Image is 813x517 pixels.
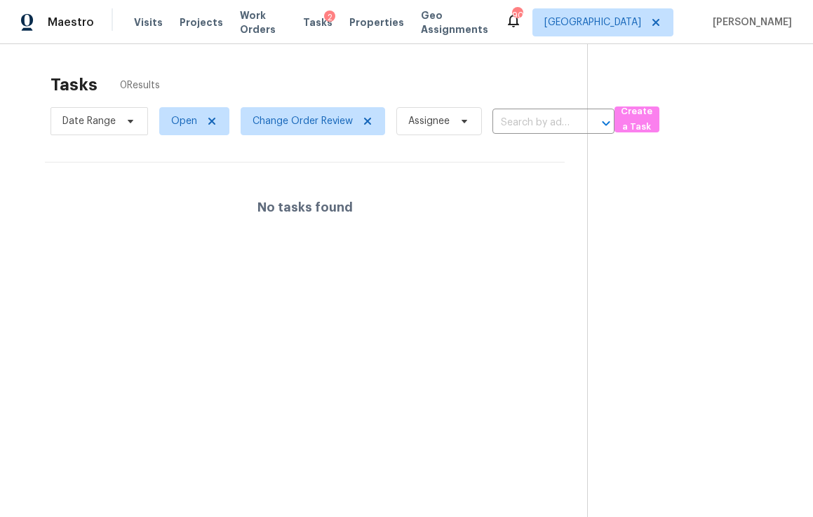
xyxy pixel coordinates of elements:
span: Open [171,114,197,128]
h2: Tasks [51,78,98,92]
button: Open [596,113,616,133]
span: Work Orders [240,8,286,36]
span: Geo Assignments [421,8,488,36]
span: [PERSON_NAME] [707,15,792,29]
span: Change Order Review [253,114,353,128]
span: Properties [349,15,404,29]
span: Create a Task [621,104,652,136]
span: Tasks [303,18,332,27]
div: 2 [324,11,335,25]
span: Date Range [62,114,116,128]
span: [GEOGRAPHIC_DATA] [544,15,641,29]
span: Assignee [408,114,450,128]
span: 0 Results [120,78,160,92]
span: Maestro [48,15,94,29]
span: Projects [180,15,223,29]
span: Visits [134,15,163,29]
h4: No tasks found [257,200,353,214]
button: Create a Task [614,106,659,132]
div: 90 [512,8,522,22]
input: Search by address [492,112,575,134]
